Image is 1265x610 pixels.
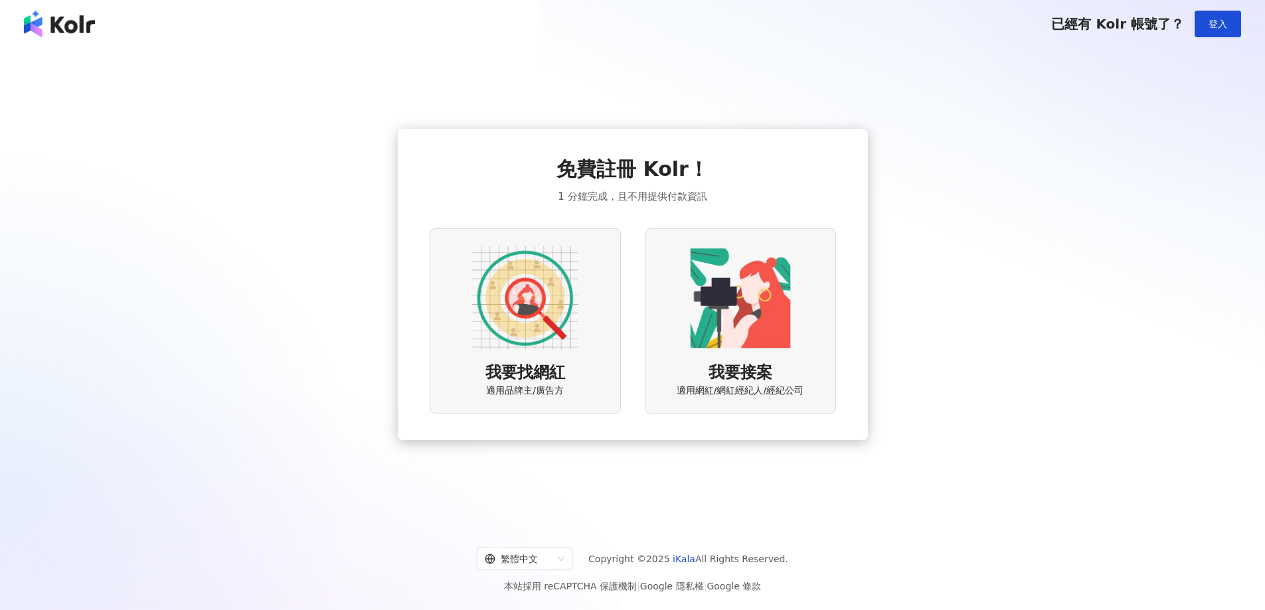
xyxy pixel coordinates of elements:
[704,581,707,591] span: |
[677,384,803,398] span: 適用網紅/網紅經紀人/經紀公司
[486,384,564,398] span: 適用品牌主/廣告方
[556,155,709,183] span: 免費註冊 Kolr！
[485,548,552,570] div: 繁體中文
[1051,16,1184,32] span: 已經有 Kolr 帳號了？
[637,581,640,591] span: |
[673,554,695,564] a: iKala
[588,551,788,567] span: Copyright © 2025 All Rights Reserved.
[472,245,578,351] img: AD identity option
[504,578,761,594] span: 本站採用 reCAPTCHA 保護機制
[707,581,761,591] a: Google 條款
[640,581,704,591] a: Google 隱私權
[558,189,707,204] span: 1 分鐘完成，且不用提供付款資訊
[709,362,772,384] span: 我要接案
[1209,19,1227,29] span: 登入
[24,11,95,37] img: logo
[687,245,794,351] img: KOL identity option
[485,362,565,384] span: 我要找網紅
[1195,11,1241,37] button: 登入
